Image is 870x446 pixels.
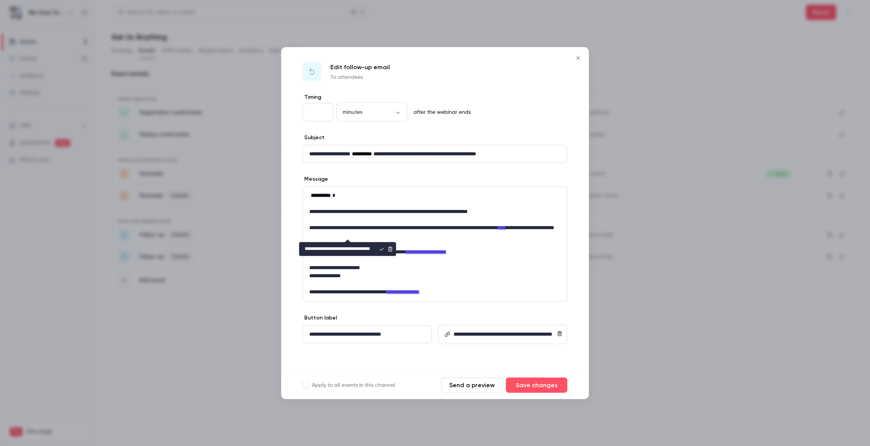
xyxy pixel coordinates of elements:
[303,134,325,141] label: Subject
[303,175,328,183] label: Message
[303,145,567,163] div: editor
[441,377,503,393] button: Send a preview
[506,377,567,393] button: Save changes
[330,63,390,72] p: Edit follow-up email
[450,326,567,343] div: editor
[330,73,390,81] p: To attendees
[303,326,432,343] div: editor
[570,50,586,66] button: Close
[410,108,471,116] p: after the webinar ends
[303,314,337,322] label: Button label
[303,187,567,301] div: editor
[303,381,395,389] label: Apply to all events in this channel
[337,108,407,116] div: minutes
[303,93,567,101] label: Timing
